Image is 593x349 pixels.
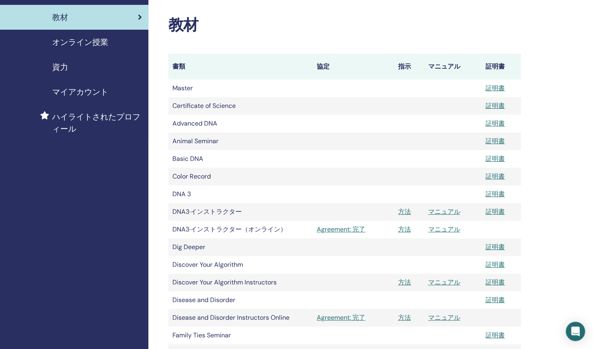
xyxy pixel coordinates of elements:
[317,225,390,234] a: Agreement: 完了
[428,278,460,286] a: マニュアル
[486,190,505,198] a: 証明書
[398,313,411,322] a: 方法
[52,61,68,73] span: 資力
[168,132,313,150] td: Animal Seminar
[486,243,505,251] a: 証明書
[398,207,411,216] a: 方法
[482,54,521,79] th: 証明書
[398,278,411,286] a: 方法
[424,54,482,79] th: マニュアル
[394,54,424,79] th: 指示
[486,296,505,304] a: 証明書
[428,207,460,216] a: マニュアル
[168,150,313,168] td: Basic DNA
[486,101,505,110] a: 証明書
[168,238,313,256] td: Dig Deeper
[52,11,68,23] span: 教材
[486,154,505,163] a: 証明書
[168,256,313,274] td: Discover Your Algorithm
[168,221,313,238] td: DNA3·インストラクター（オンライン）
[486,137,505,145] a: 証明書
[168,168,313,185] td: Color Record
[486,207,505,216] a: 証明書
[52,36,108,48] span: オンライン授業
[486,119,505,128] a: 証明書
[168,291,313,309] td: Disease and Disorder
[168,115,313,132] td: Advanced DNA
[313,54,394,79] th: 協定
[486,260,505,269] a: 証明書
[486,84,505,92] a: 証明書
[168,16,521,34] h2: 教材
[398,225,411,233] a: 方法
[168,54,313,79] th: 書類
[168,274,313,291] td: Discover Your Algorithm Instructors
[52,86,108,98] span: マイアカウント
[486,278,505,286] a: 証明書
[566,322,585,341] div: Open Intercom Messenger
[168,97,313,115] td: Certificate of Science
[428,313,460,322] a: マニュアル
[486,172,505,181] a: 証明書
[486,331,505,339] a: 証明書
[52,111,142,135] span: ハイライトされたプロフィール
[168,79,313,97] td: Master
[168,185,313,203] td: DNA 3
[168,203,313,221] td: DNA3·インストラクター
[428,225,460,233] a: マニュアル
[317,313,390,323] a: Agreement: 完了
[168,309,313,327] td: Disease and Disorder Instructors Online
[168,327,313,344] td: Family Ties Seminar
